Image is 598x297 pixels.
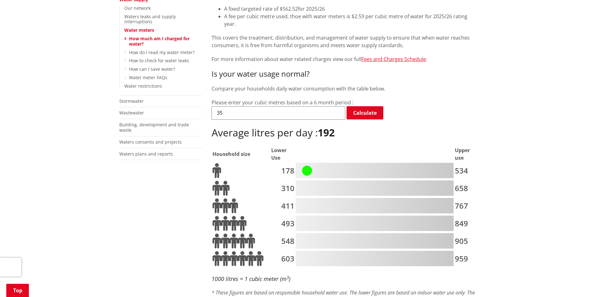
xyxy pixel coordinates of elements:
em: 1000 litres = 1 cubic meter (m ) [212,275,290,283]
a: Calculate [347,106,383,119]
td: 658 [455,180,478,197]
th: Lower Use [271,146,295,162]
a: Waters consents and projects [119,139,182,145]
td: 493 [271,215,295,232]
a: Waters plans and reports [119,151,173,157]
td: 905 [455,233,478,250]
td: 310 [271,180,295,197]
a: Water meter FAQs [129,74,167,80]
a: Top [6,284,29,297]
a: Wastewater [119,110,144,116]
a: Building, development and trade waste [119,122,189,133]
td: 534 [455,162,478,179]
td: 767 [455,198,478,215]
td: 178 [271,162,295,179]
a: How much am I charged for water? [129,36,190,47]
a: Our network [124,5,151,11]
a: Water meters [124,27,154,33]
iframe: Messenger Launcher [569,271,592,293]
a: How do I read my water meter? [129,49,195,55]
h3: Is your water usage normal? [212,69,479,79]
label: Please enter your cubic metres based on a 6 month period : [212,99,353,106]
sup: 3 [287,275,289,280]
a: Waters leaks and supply interruptions [124,14,176,25]
b: 192 [318,126,335,139]
p: Compare your households daily water consumption with the table below. [212,85,479,92]
a: Stormwater [119,98,144,104]
a: How can I save water? [129,66,175,72]
span: for 2025/26 [298,5,325,12]
td: 411 [271,198,295,215]
td: 603 [271,250,295,267]
td: 849 [455,215,478,232]
span: A fixed targeted rate of $562.52 [224,5,298,12]
td: 548 [271,233,295,250]
a: How to check for water leaks [129,58,189,63]
p: For more information about water related charges view our full . [212,55,479,63]
th: Household size [212,146,270,162]
a: Fees and Charges Schedule [361,56,426,63]
th: Upper use [455,146,478,162]
a: Water restrictions [124,83,162,89]
p: This covers the treatment, distribution, and management of water supply to ensure that when water... [212,34,479,49]
td: 959 [455,250,478,267]
li: A fee per cubic metre used, thoe with water meters is $2.59 per cubic metre of water for 2025/26 ... [224,13,479,28]
h2: Average litres per day : [212,127,479,139]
